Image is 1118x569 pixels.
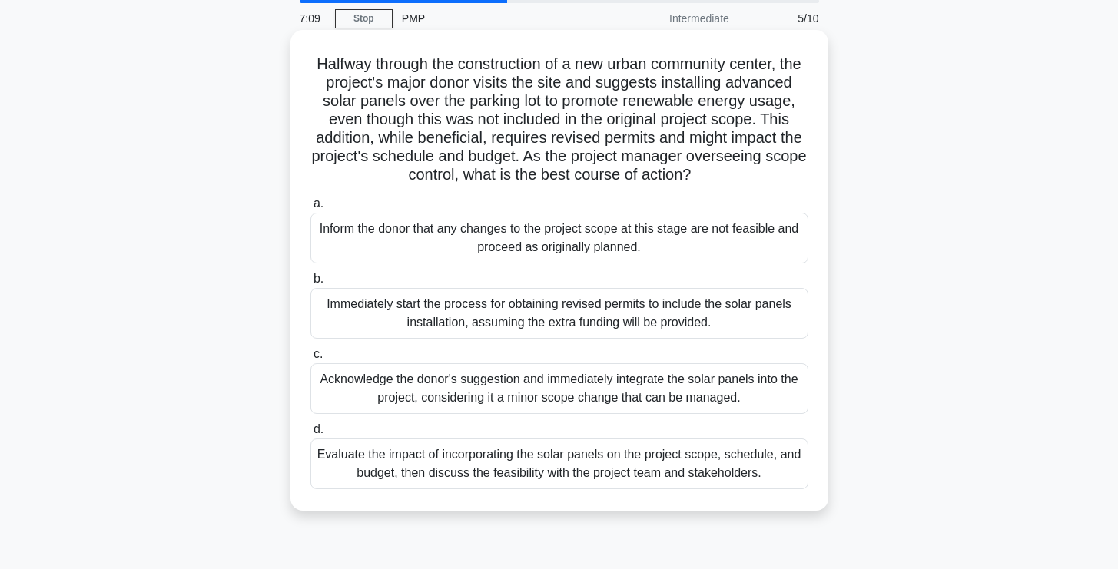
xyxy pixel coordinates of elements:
span: a. [314,197,323,210]
div: 5/10 [738,3,828,34]
div: Evaluate the impact of incorporating the solar panels on the project scope, schedule, and budget,... [310,438,808,489]
a: Stop [335,9,393,28]
div: Acknowledge the donor's suggestion and immediately integrate the solar panels into the project, c... [310,363,808,414]
span: b. [314,272,323,285]
div: 7:09 [290,3,335,34]
span: d. [314,422,323,435]
div: Immediately start the process for obtaining revised permits to include the solar panels installat... [310,288,808,339]
span: c. [314,347,323,360]
h5: Halfway through the construction of a new urban community center, the project's major donor visit... [309,55,810,185]
div: Inform the donor that any changes to the project scope at this stage are not feasible and proceed... [310,213,808,263]
div: PMP [393,3,604,34]
div: Intermediate [604,3,738,34]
